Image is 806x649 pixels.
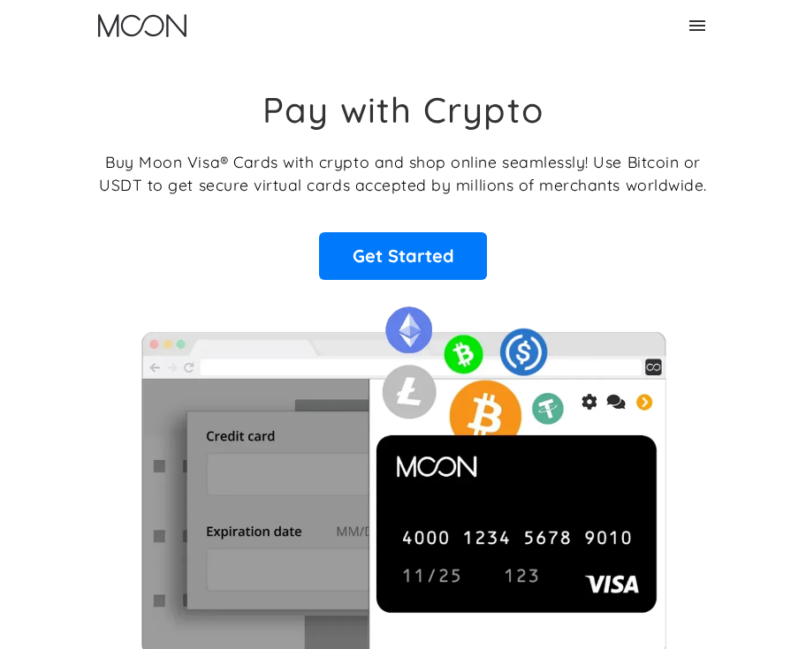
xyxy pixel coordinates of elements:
[99,150,707,197] p: Buy Moon Visa® Cards with crypto and shop online seamlessly! Use Bitcoin or USDT to get secure vi...
[98,14,186,37] img: Moon Logo
[319,232,487,280] a: Get Started
[98,14,186,37] a: home
[262,88,544,131] h1: Pay with Crypto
